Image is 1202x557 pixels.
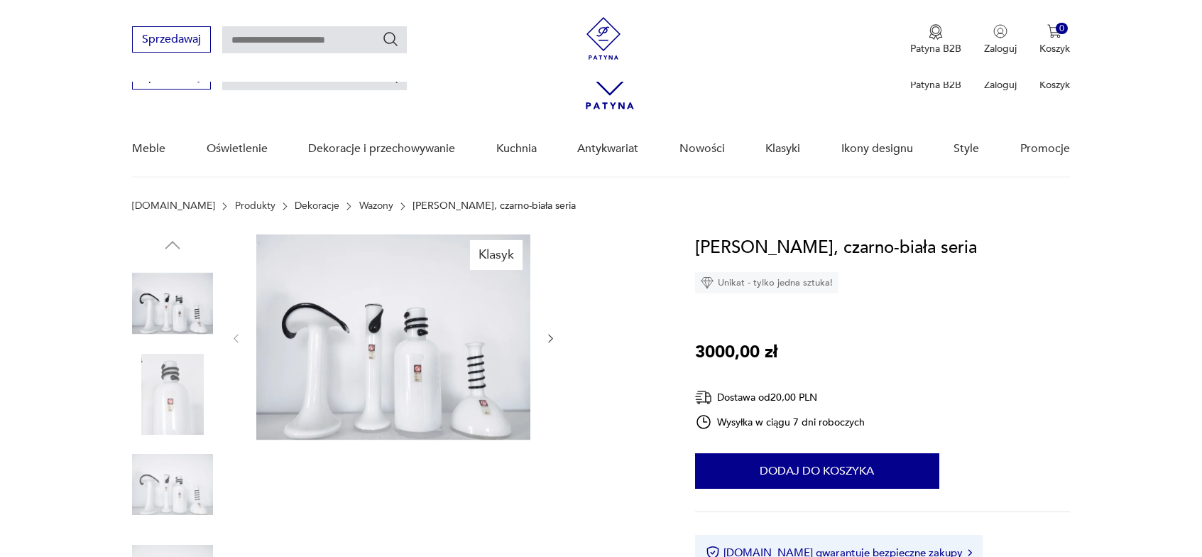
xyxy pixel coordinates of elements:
[1039,42,1070,55] p: Koszyk
[132,121,165,176] a: Meble
[582,17,625,60] img: Patyna - sklep z meblami i dekoracjami vintage
[910,42,961,55] p: Patyna B2B
[235,200,275,212] a: Produkty
[207,121,268,176] a: Oświetlenie
[695,413,865,431] div: Wysyłka w ciągu 7 dni roboczych
[701,276,714,289] img: Ikona diamentu
[984,24,1017,55] button: Zaloguj
[256,234,530,440] img: Zdjęcie produktu Jerzy Słuczan-Orkusz, czarno-biała seria
[577,121,638,176] a: Antykwariat
[765,121,800,176] a: Klasyki
[132,72,211,82] a: Sprzedawaj
[929,24,943,40] img: Ikona medalu
[695,339,777,366] p: 3000,00 zł
[412,200,576,212] p: [PERSON_NAME], czarno-biała seria
[132,26,211,53] button: Sprzedawaj
[132,200,215,212] a: [DOMAIN_NAME]
[954,121,979,176] a: Style
[1020,121,1070,176] a: Promocje
[382,31,399,48] button: Szukaj
[1056,23,1068,35] div: 0
[695,234,977,261] h1: [PERSON_NAME], czarno-biała seria
[1039,24,1070,55] button: 0Koszyk
[359,200,393,212] a: Wazony
[470,240,523,270] div: Klasyk
[695,272,838,293] div: Unikat - tylko jedna sztuka!
[695,389,712,406] img: Ikona dostawy
[1047,24,1061,38] img: Ikona koszyka
[679,121,725,176] a: Nowości
[695,453,939,489] button: Dodaj do koszyka
[910,24,961,55] button: Patyna B2B
[841,121,913,176] a: Ikony designu
[132,263,213,344] img: Zdjęcie produktu Jerzy Słuczan-Orkusz, czarno-biała seria
[295,200,339,212] a: Dekoracje
[695,389,865,406] div: Dostawa od 20,00 PLN
[1039,78,1070,92] p: Koszyk
[496,121,537,176] a: Kuchnia
[132,354,213,435] img: Zdjęcie produktu Jerzy Słuczan-Orkusz, czarno-biała seria
[984,42,1017,55] p: Zaloguj
[993,24,1007,38] img: Ikonka użytkownika
[308,121,455,176] a: Dekoracje i przechowywanie
[910,24,961,55] a: Ikona medaluPatyna B2B
[968,549,972,556] img: Ikona strzałki w prawo
[132,444,213,525] img: Zdjęcie produktu Jerzy Słuczan-Orkusz, czarno-biała seria
[132,36,211,45] a: Sprzedawaj
[984,78,1017,92] p: Zaloguj
[910,78,961,92] p: Patyna B2B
